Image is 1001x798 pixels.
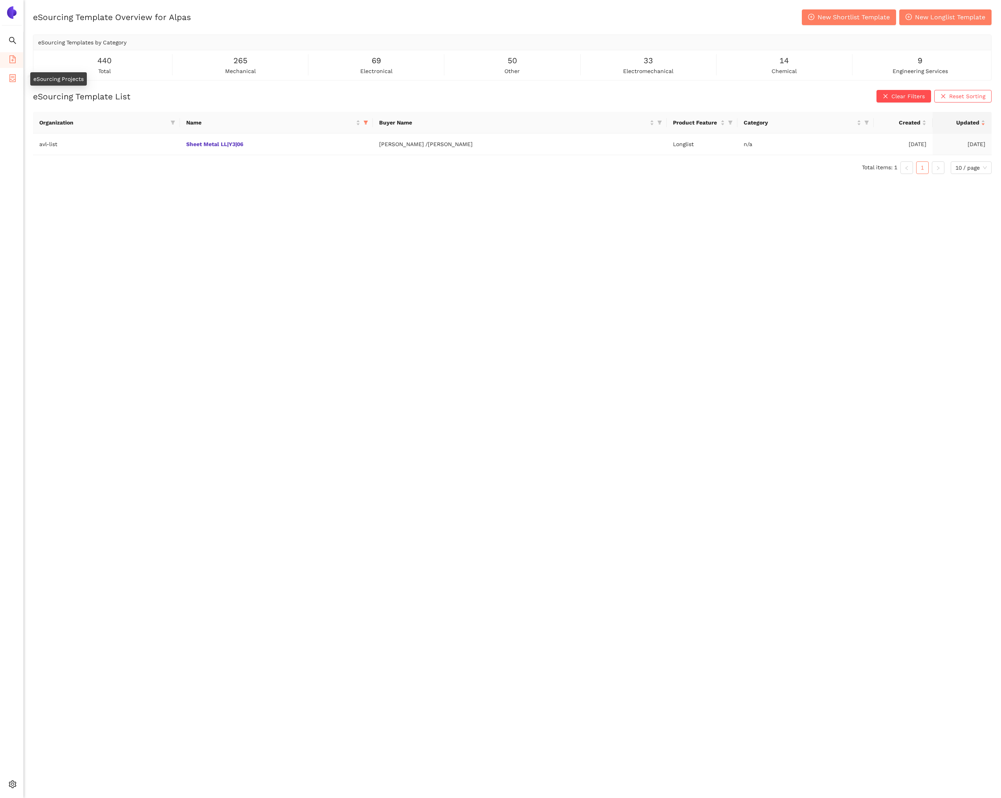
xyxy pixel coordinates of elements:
[363,120,368,125] span: filter
[744,118,855,127] span: Category
[39,118,167,127] span: Organization
[932,161,944,174] button: right
[951,161,992,174] div: Page Size
[372,55,381,67] span: 69
[918,55,922,67] span: 9
[186,118,354,127] span: Name
[5,6,18,19] img: Logo
[657,120,662,125] span: filter
[863,117,871,128] span: filter
[934,90,992,102] button: closeReset Sorting
[667,112,737,134] th: this column's title is Product Feature,this column is sortable
[864,120,869,125] span: filter
[9,71,16,87] span: container
[504,67,520,75] span: other
[33,91,130,102] h2: eSourcing Template List
[673,118,719,127] span: Product Feature
[915,12,985,22] span: New Longlist Template
[9,778,16,793] span: setting
[667,134,737,155] td: Longlist
[955,162,987,174] span: 10 / page
[9,53,16,68] span: file-add
[180,112,373,134] th: this column's title is Name,this column is sortable
[373,134,667,155] td: [PERSON_NAME] /[PERSON_NAME]
[917,162,928,174] a: 1
[623,67,673,75] span: electromechanical
[169,117,177,128] span: filter
[940,93,946,100] span: close
[880,118,920,127] span: Created
[876,90,931,102] button: closeClear Filters
[874,134,933,155] td: [DATE]
[883,93,888,100] span: close
[874,112,933,134] th: this column's title is Created,this column is sortable
[949,92,985,101] span: Reset Sorting
[916,161,929,174] li: 1
[893,67,948,75] span: engineering services
[643,55,653,67] span: 33
[508,55,517,67] span: 50
[779,55,789,67] span: 14
[802,9,896,25] button: plus-circleNew Shortlist Template
[33,134,180,155] td: avl-list
[862,161,897,174] li: Total items: 1
[362,117,370,128] span: filter
[808,14,814,21] span: plus-circle
[900,161,913,174] li: Previous Page
[933,134,992,155] td: [DATE]
[906,14,912,21] span: plus-circle
[97,55,112,67] span: 440
[98,67,111,75] span: total
[737,112,874,134] th: this column's title is Category,this column is sortable
[170,120,175,125] span: filter
[225,67,256,75] span: mechanical
[818,12,890,22] span: New Shortlist Template
[936,166,940,170] span: right
[737,134,874,155] td: n/a
[726,117,734,128] span: filter
[360,67,392,75] span: electronical
[38,39,126,46] span: eSourcing Templates by Category
[33,11,191,23] h2: eSourcing Template Overview for Alpas
[233,55,247,67] span: 265
[772,67,797,75] span: chemical
[373,112,667,134] th: this column's title is Buyer Name,this column is sortable
[932,161,944,174] li: Next Page
[656,117,664,128] span: filter
[891,92,925,101] span: Clear Filters
[900,161,913,174] button: left
[939,118,979,127] span: Updated
[728,120,733,125] span: filter
[30,72,87,86] div: eSourcing Projects
[379,118,649,127] span: Buyer Name
[904,166,909,170] span: left
[899,9,992,25] button: plus-circleNew Longlist Template
[9,34,16,49] span: search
